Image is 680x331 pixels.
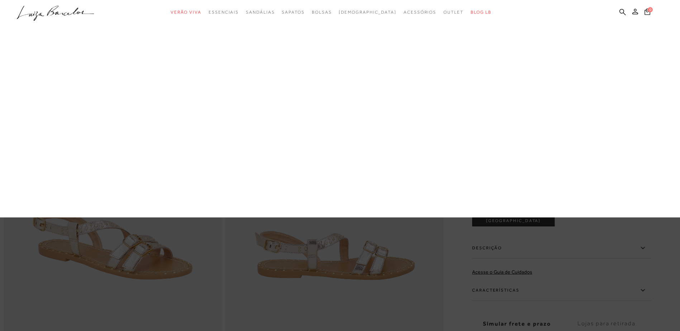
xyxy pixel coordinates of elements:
a: categoryNavScreenReaderText [171,6,201,19]
a: categoryNavScreenReaderText [209,6,239,19]
a: BLOG LB [471,6,491,19]
a: categoryNavScreenReaderText [246,6,275,19]
span: [DEMOGRAPHIC_DATA] [339,10,396,15]
span: Sapatos [282,10,304,15]
a: categoryNavScreenReaderText [443,6,463,19]
span: Sandálias [246,10,275,15]
span: BLOG LB [471,10,491,15]
span: Verão Viva [171,10,201,15]
span: Essenciais [209,10,239,15]
button: 0 [642,8,652,18]
span: Outlet [443,10,463,15]
span: 0 [648,7,653,12]
span: Acessórios [404,10,436,15]
span: Bolsas [312,10,332,15]
a: categoryNavScreenReaderText [282,6,304,19]
a: noSubCategoriesText [339,6,396,19]
a: categoryNavScreenReaderText [312,6,332,19]
a: categoryNavScreenReaderText [404,6,436,19]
